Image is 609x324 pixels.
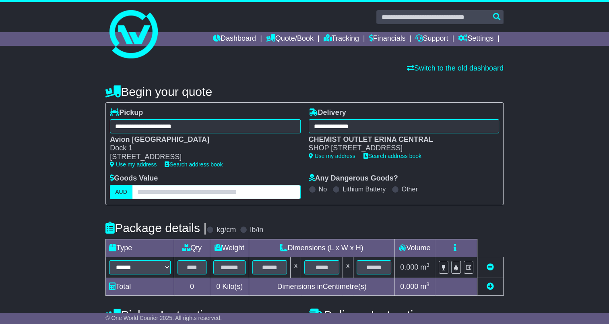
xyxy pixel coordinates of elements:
a: Use my address [110,161,157,168]
td: x [291,257,301,278]
label: Any Dangerous Goods? [309,174,398,183]
span: 0.000 [400,282,418,291]
td: Volume [394,239,435,257]
a: Quote/Book [266,32,314,46]
h4: Begin your quote [105,85,504,98]
td: Type [106,239,174,257]
a: Use my address [309,153,355,159]
div: CHEMIST OUTLET ERINA CENTRAL [309,135,491,144]
span: © One World Courier 2025. All rights reserved. [105,315,222,321]
label: lb/in [250,226,263,235]
td: Kilo(s) [210,278,249,295]
a: Add new item [487,282,494,291]
span: m [420,263,429,271]
div: Dock 1 [110,144,292,153]
td: Dimensions in Centimetre(s) [249,278,395,295]
label: No [319,185,327,193]
td: Total [106,278,174,295]
a: Dashboard [213,32,256,46]
span: m [420,282,429,291]
a: Remove this item [487,263,494,271]
td: Qty [174,239,210,257]
a: Tracking [324,32,359,46]
label: Other [402,185,418,193]
a: Search address book [165,161,223,168]
h4: Delivery Instructions [309,308,504,322]
label: Delivery [309,108,346,117]
a: Settings [458,32,493,46]
a: Support [415,32,448,46]
h4: Package details | [105,221,206,235]
td: Dimensions (L x W x H) [249,239,395,257]
sup: 3 [426,262,429,268]
a: Switch to the old dashboard [407,64,504,72]
h4: Pickup Instructions [105,308,300,322]
label: Lithium Battery [343,185,386,193]
div: [STREET_ADDRESS] [110,153,292,162]
a: Financials [369,32,406,46]
td: 0 [174,278,210,295]
label: AUD [110,185,132,199]
td: x [343,257,353,278]
div: SHOP [STREET_ADDRESS] [309,144,491,153]
div: Avion [GEOGRAPHIC_DATA] [110,135,292,144]
label: kg/cm [217,226,236,235]
a: Search address book [363,153,421,159]
label: Goods Value [110,174,158,183]
td: Weight [210,239,249,257]
label: Pickup [110,108,143,117]
sup: 3 [426,281,429,287]
span: 0 [216,282,220,291]
span: 0.000 [400,263,418,271]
